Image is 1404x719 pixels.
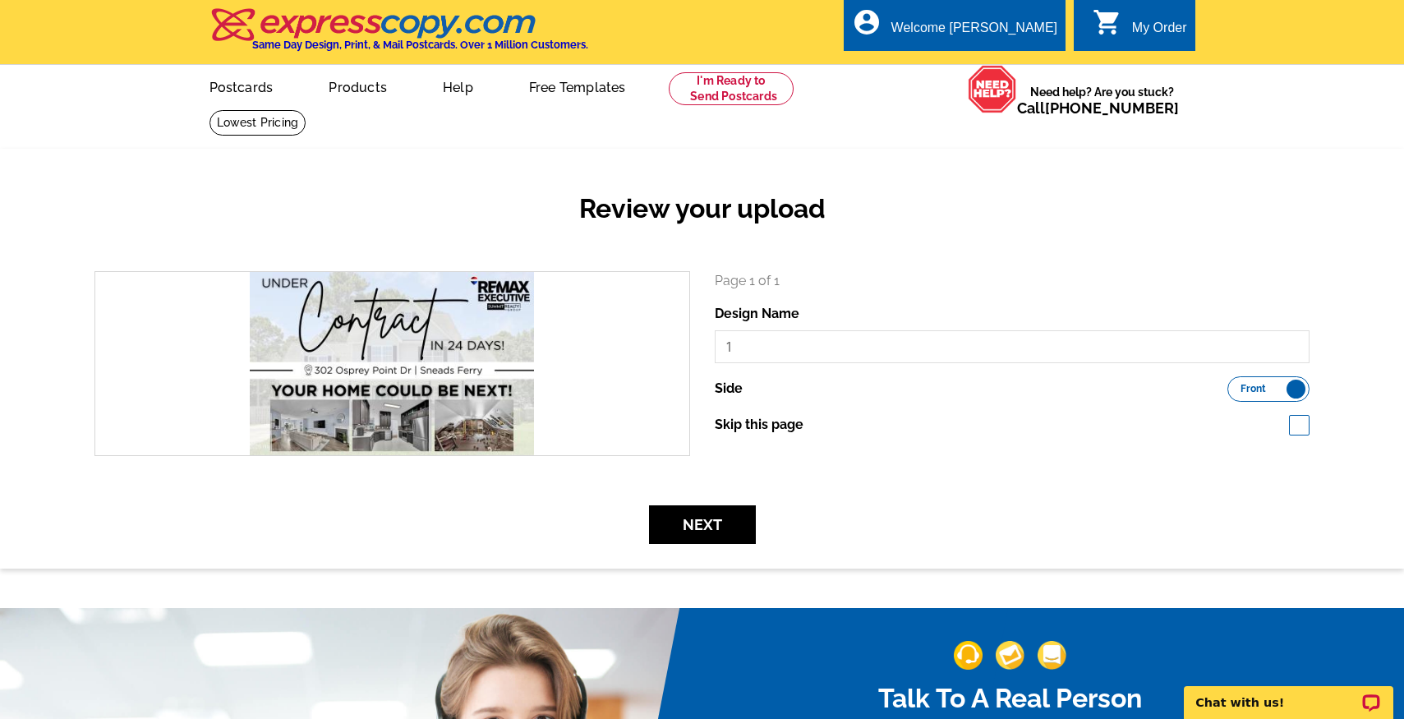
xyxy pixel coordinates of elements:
[209,20,588,51] a: Same Day Design, Print, & Mail Postcards. Over 1 Million Customers.
[649,505,756,544] button: Next
[82,193,1322,224] h2: Review your upload
[1173,667,1404,719] iframe: LiveChat chat widget
[1045,99,1179,117] a: [PHONE_NUMBER]
[715,304,799,324] label: Design Name
[302,67,413,105] a: Products
[417,67,499,105] a: Help
[503,67,652,105] a: Free Templates
[1241,385,1266,393] span: Front
[715,271,1310,291] p: Page 1 of 1
[1017,84,1187,117] span: Need help? Are you stuck?
[715,379,743,399] label: Side
[715,330,1310,363] input: File Name
[891,21,1057,44] div: Welcome [PERSON_NAME]
[252,39,588,51] h4: Same Day Design, Print, & Mail Postcards. Over 1 Million Customers.
[852,7,882,37] i: account_circle
[1132,21,1187,44] div: My Order
[1017,99,1179,117] span: Call
[968,65,1017,113] img: help
[785,683,1236,714] h2: Talk To A Real Person
[1093,18,1187,39] a: shopping_cart My Order
[1093,7,1122,37] i: shopping_cart
[996,641,1024,670] img: support-img-2.png
[1038,641,1066,670] img: support-img-3_1.png
[183,67,300,105] a: Postcards
[954,641,983,670] img: support-img-1.png
[715,415,803,435] label: Skip this page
